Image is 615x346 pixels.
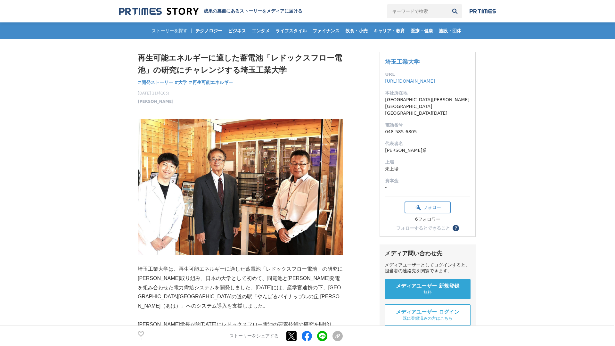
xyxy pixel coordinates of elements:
[385,140,470,147] dt: 代表者名
[387,4,448,18] input: キーワードで検索
[385,184,470,191] dd: -
[385,71,470,78] dt: URL
[249,22,272,39] a: エンタメ
[371,28,407,34] span: キャリア・教育
[436,22,464,39] a: 施設・団体
[193,22,225,39] a: テクノロジー
[385,279,471,299] a: メディアユーザー 新規登録 無料
[385,78,435,84] a: [URL][DOMAIN_NAME]
[273,28,309,34] span: ライフスタイル
[385,96,470,117] dd: [GEOGRAPHIC_DATA][PERSON_NAME][GEOGRAPHIC_DATA][GEOGRAPHIC_DATA][DATE]
[403,316,453,321] span: 既に登録済みの方はこちら
[343,28,370,34] span: 飲食・小売
[229,333,279,339] p: ストーリーをシェアする
[385,159,470,166] dt: 上場
[470,9,496,14] img: prtimes
[448,4,462,18] button: 検索
[138,265,343,311] p: 埼玉工業大学は、再生可能エネルギーに適した蓄電池「レドックスフロー電池」の研究に[PERSON_NAME]取り組み、日本の大学として初めて、同電池と[PERSON_NAME]発電を組み合わせた電...
[189,79,233,86] a: #再生可能エネルギー
[405,202,451,213] button: フォロー
[371,22,407,39] a: キャリア・教育
[453,225,459,231] button: ？
[119,7,302,16] a: 成果の裏側にあるストーリーをメディアに届ける 成果の裏側にあるストーリーをメディアに届ける
[225,28,249,34] span: ビジネス
[225,22,249,39] a: ビジネス
[343,22,370,39] a: 飲食・小売
[138,79,173,86] a: #開発ストーリー
[408,22,436,39] a: 医療・健康
[396,283,459,290] span: メディアユーザー 新規登録
[385,177,470,184] dt: 資本金
[454,226,458,230] span: ？
[175,79,187,86] a: #大学
[310,28,342,34] span: ファイナンス
[138,119,343,256] img: thumbnail_eb55e250-739d-11f0-81c7-fd1cffee32e1.JPG
[138,99,174,104] a: [PERSON_NAME]
[310,22,342,39] a: ファイナンス
[138,52,343,77] h1: 再生可能エネルギーに適した蓄電池「レドックスフロー電池」の研究にチャレンジする埼玉工業大学
[138,337,144,341] p: 11
[408,28,436,34] span: 医療・健康
[423,290,432,295] span: 無料
[385,122,470,128] dt: 電話番号
[204,8,302,14] h2: 成果の裏側にあるストーリーをメディアに届ける
[385,166,470,172] dd: 未上場
[193,28,225,34] span: テクノロジー
[385,90,470,96] dt: 本社所在地
[273,22,309,39] a: ライフスタイル
[175,79,187,85] span: #大学
[396,226,450,230] div: フォローするとできること
[385,250,471,257] div: メディア問い合わせ先
[385,128,470,135] dd: 048-585-6805
[138,90,174,96] span: [DATE] 11時10分
[189,79,233,85] span: #再生可能エネルギー
[385,58,420,65] a: 埼玉工業大学
[385,262,471,274] div: メディアユーザーとしてログインすると、担当者の連絡先を閲覧できます。
[436,28,464,34] span: 施設・団体
[385,304,471,326] a: メディアユーザー ログイン 既に登録済みの方はこちら
[385,147,470,154] dd: [PERSON_NAME]業
[249,28,272,34] span: エンタメ
[405,217,451,222] div: 6フォロワー
[119,7,199,16] img: 成果の裏側にあるストーリーをメディアに届ける
[138,79,173,85] span: #開発ストーリー
[396,309,459,316] span: メディアユーザー ログイン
